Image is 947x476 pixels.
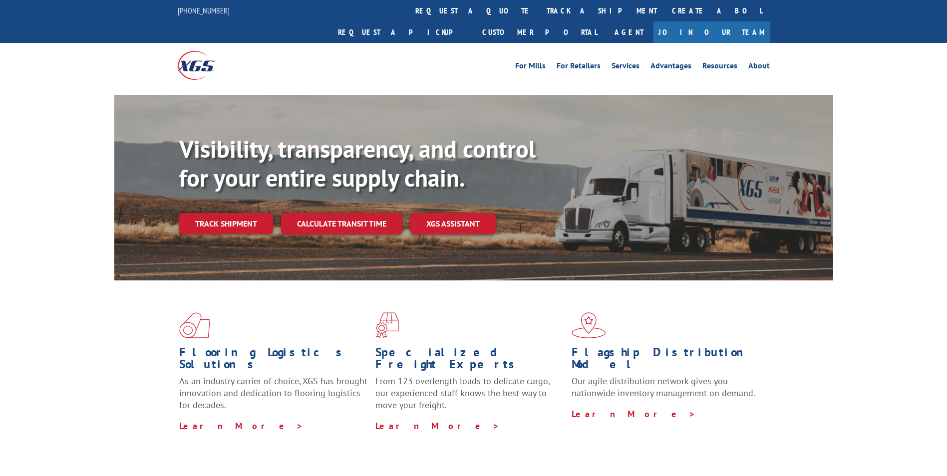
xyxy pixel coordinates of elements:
a: Track shipment [179,213,273,234]
a: Services [612,62,639,73]
a: Learn More > [572,408,696,420]
a: About [748,62,770,73]
a: Resources [702,62,737,73]
h1: Flooring Logistics Solutions [179,346,368,375]
img: xgs-icon-flagship-distribution-model-red [572,312,606,338]
h1: Flagship Distribution Model [572,346,760,375]
img: xgs-icon-total-supply-chain-intelligence-red [179,312,210,338]
a: Join Our Team [653,21,770,43]
a: [PHONE_NUMBER] [178,5,230,15]
a: Request a pickup [330,21,475,43]
b: Visibility, transparency, and control for your entire supply chain. [179,133,536,193]
p: From 123 overlength loads to delicate cargo, our experienced staff knows the best way to move you... [375,375,564,420]
a: For Retailers [557,62,601,73]
a: Customer Portal [475,21,605,43]
span: Our agile distribution network gives you nationwide inventory management on demand. [572,375,755,399]
h1: Specialized Freight Experts [375,346,564,375]
img: xgs-icon-focused-on-flooring-red [375,312,399,338]
a: Agent [605,21,653,43]
span: As an industry carrier of choice, XGS has brought innovation and dedication to flooring logistics... [179,375,367,411]
a: XGS ASSISTANT [410,213,496,235]
a: Learn More > [179,420,304,432]
a: Calculate transit time [281,213,402,235]
a: Learn More > [375,420,500,432]
a: Advantages [650,62,691,73]
a: For Mills [515,62,546,73]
